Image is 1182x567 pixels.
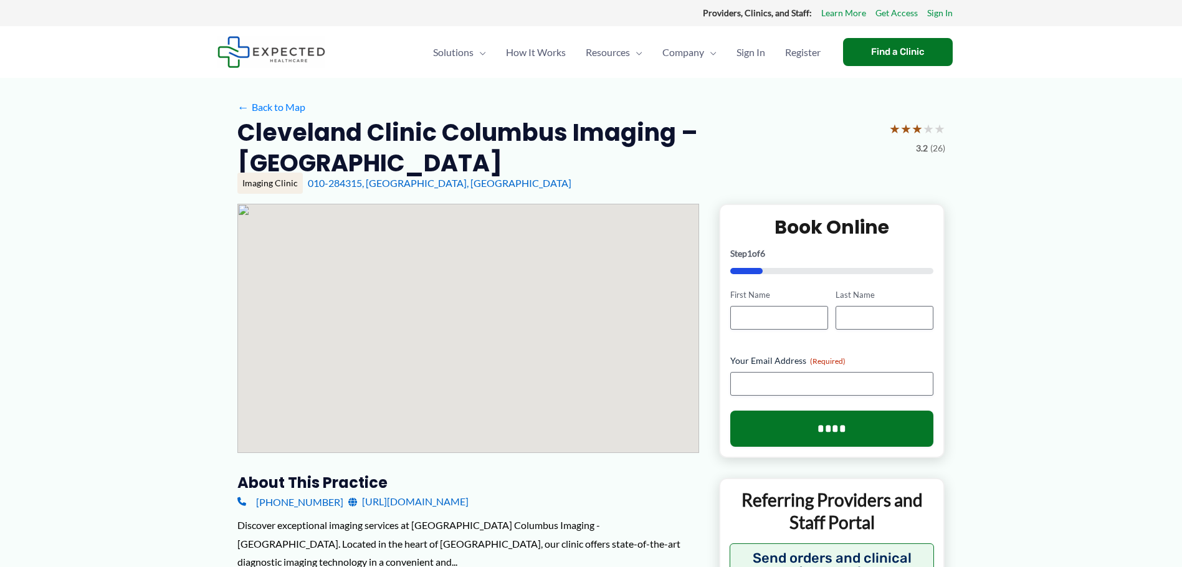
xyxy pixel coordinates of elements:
[730,249,934,258] p: Step of
[730,488,935,534] p: Referring Providers and Staff Portal
[730,355,934,367] label: Your Email Address
[496,31,576,74] a: How It Works
[586,31,630,74] span: Resources
[785,31,821,74] span: Register
[912,117,923,140] span: ★
[348,492,469,511] a: [URL][DOMAIN_NAME]
[934,117,945,140] span: ★
[875,5,918,21] a: Get Access
[237,101,249,113] span: ←
[747,248,752,259] span: 1
[237,173,303,194] div: Imaging Clinic
[923,117,934,140] span: ★
[730,215,934,239] h2: Book Online
[237,117,879,179] h2: Cleveland Clinic Columbus Imaging – [GEOGRAPHIC_DATA]
[237,492,343,511] a: [PHONE_NUMBER]
[927,5,953,21] a: Sign In
[423,31,831,74] nav: Primary Site Navigation
[237,473,699,492] h3: About this practice
[217,36,325,68] img: Expected Healthcare Logo - side, dark font, small
[576,31,652,74] a: ResourcesMenu Toggle
[730,289,828,301] label: First Name
[506,31,566,74] span: How It Works
[843,38,953,66] a: Find a Clinic
[474,31,486,74] span: Menu Toggle
[760,248,765,259] span: 6
[703,7,812,18] strong: Providers, Clinics, and Staff:
[662,31,704,74] span: Company
[810,356,846,366] span: (Required)
[433,31,474,74] span: Solutions
[821,5,866,21] a: Learn More
[704,31,717,74] span: Menu Toggle
[727,31,775,74] a: Sign In
[423,31,496,74] a: SolutionsMenu Toggle
[836,289,933,301] label: Last Name
[916,140,928,156] span: 3.2
[930,140,945,156] span: (26)
[736,31,765,74] span: Sign In
[900,117,912,140] span: ★
[652,31,727,74] a: CompanyMenu Toggle
[237,98,305,117] a: ←Back to Map
[775,31,831,74] a: Register
[889,117,900,140] span: ★
[308,177,571,189] a: 010-284315, [GEOGRAPHIC_DATA], [GEOGRAPHIC_DATA]
[630,31,642,74] span: Menu Toggle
